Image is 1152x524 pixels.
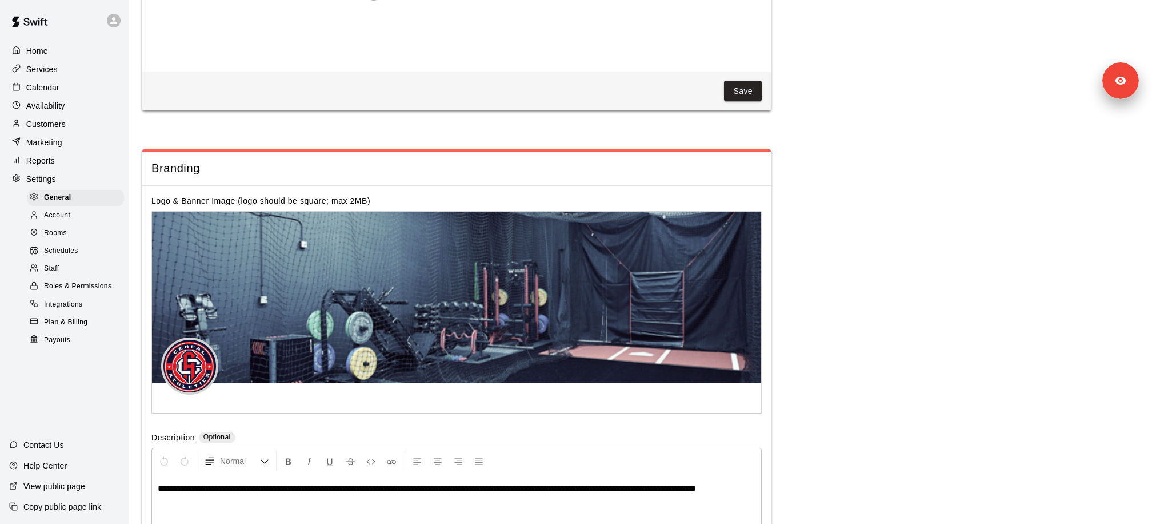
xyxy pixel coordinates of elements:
[449,451,468,471] button: Right Align
[23,481,85,492] p: View public page
[27,261,124,277] div: Staff
[23,460,67,471] p: Help Center
[27,243,129,260] a: Schedules
[9,79,119,96] a: Calendar
[9,42,119,59] a: Home
[154,451,174,471] button: Undo
[26,173,56,185] p: Settings
[175,451,194,471] button: Redo
[26,82,59,93] p: Calendar
[341,451,360,471] button: Format Strikethrough
[44,263,59,275] span: Staff
[27,313,129,331] a: Plan & Billing
[27,332,124,348] div: Payouts
[199,451,274,471] button: Formatting Options
[26,45,48,57] p: Home
[382,451,401,471] button: Insert Link
[44,299,83,311] span: Integrations
[469,451,489,471] button: Justify Align
[27,225,124,241] div: Rooms
[27,190,124,206] div: General
[9,170,119,188] a: Settings
[27,208,124,224] div: Account
[361,451,381,471] button: Insert Code
[27,278,129,296] a: Roles & Permissions
[27,279,124,295] div: Roles & Permissions
[27,331,129,349] a: Payouts
[27,297,124,313] div: Integrations
[26,63,58,75] p: Services
[27,189,129,207] a: General
[27,296,129,313] a: Integrations
[44,281,111,292] span: Roles & Permissions
[279,451,298,471] button: Format Bold
[428,451,447,471] button: Center Align
[44,317,87,328] span: Plan & Billing
[44,335,70,346] span: Payouts
[724,81,762,102] button: Save
[44,245,78,257] span: Schedules
[44,228,67,239] span: Rooms
[220,455,260,467] span: Normal
[151,432,195,445] label: Description
[27,243,124,259] div: Schedules
[27,260,129,278] a: Staff
[9,61,119,78] a: Services
[23,501,101,513] p: Copy public page link
[9,116,119,133] a: Customers
[44,192,71,204] span: General
[27,225,129,243] a: Rooms
[9,97,119,114] a: Availability
[44,210,70,221] span: Account
[23,439,64,451] p: Contact Us
[9,134,119,151] a: Marketing
[26,155,55,166] p: Reports
[203,433,231,441] span: Optional
[9,152,119,169] a: Reports
[151,161,762,176] span: Branding
[27,207,129,224] a: Account
[26,137,62,148] p: Marketing
[151,196,370,205] label: Logo & Banner Image (logo should be square; max 2MB)
[26,100,65,112] p: Availability
[27,315,124,331] div: Plan & Billing
[320,451,339,471] button: Format Underline
[407,451,427,471] button: Left Align
[299,451,319,471] button: Format Italics
[26,118,66,130] p: Customers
